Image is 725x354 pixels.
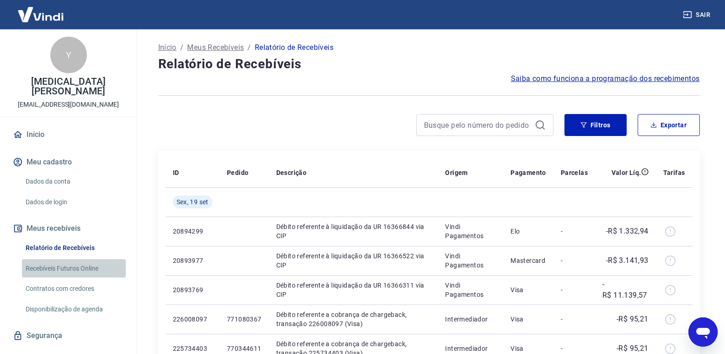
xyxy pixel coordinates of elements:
[50,37,87,73] div: Y
[445,281,496,299] p: Vindi Pagamentos
[510,344,546,353] p: Visa
[561,227,588,236] p: -
[561,315,588,324] p: -
[227,315,262,324] p: 771080367
[617,314,649,325] p: -R$ 95,21
[22,239,126,257] a: Relatório de Recebíveis
[22,259,126,278] a: Recebíveis Futuros Online
[681,6,714,23] button: Sair
[564,114,627,136] button: Filtros
[276,168,307,177] p: Descrição
[445,222,496,240] p: Vindi Pagamentos
[561,256,588,265] p: -
[510,315,546,324] p: Visa
[612,168,641,177] p: Valor Líq.
[227,344,262,353] p: 770344611
[18,100,119,109] p: [EMAIL_ADDRESS][DOMAIN_NAME]
[173,168,179,177] p: ID
[173,344,212,353] p: 225734403
[445,344,496,353] p: Intermediador
[510,227,546,236] p: Elo
[180,42,183,53] p: /
[247,42,251,53] p: /
[510,168,546,177] p: Pagamento
[561,168,588,177] p: Parcelas
[173,256,212,265] p: 20893977
[158,42,177,53] a: Início
[276,222,431,240] p: Débito referente à liquidação da UR 16366844 via CIP
[445,251,496,270] p: Vindi Pagamentos
[445,168,467,177] p: Origem
[255,42,333,53] p: Relatório de Recebíveis
[276,281,431,299] p: Débito referente à liquidação da UR 16366311 via CIP
[445,315,496,324] p: Intermediador
[173,227,212,236] p: 20894299
[510,285,546,294] p: Visa
[688,317,718,347] iframe: Botão para abrir a janela de mensagens
[158,55,700,73] h4: Relatório de Recebíveis
[173,285,212,294] p: 20893769
[602,279,649,301] p: -R$ 11.139,57
[606,226,649,237] p: -R$ 1.332,94
[561,285,588,294] p: -
[510,256,546,265] p: Mastercard
[638,114,700,136] button: Exportar
[11,125,126,145] a: Início
[22,279,126,298] a: Contratos com credores
[511,73,700,84] a: Saiba como funciona a programação dos recebimentos
[22,172,126,191] a: Dados da conta
[173,315,212,324] p: 226008097
[187,42,244,53] a: Meus Recebíveis
[11,0,70,28] img: Vindi
[424,118,531,132] input: Busque pelo número do pedido
[606,255,649,266] p: -R$ 3.141,93
[22,193,126,212] a: Dados de login
[11,326,126,346] a: Segurança
[227,168,248,177] p: Pedido
[617,343,649,354] p: -R$ 95,21
[22,300,126,319] a: Disponibilização de agenda
[276,310,431,328] p: Débito referente a cobrança de chargeback, transação 226008097 (Visa)
[276,251,431,270] p: Débito referente à liquidação da UR 16366522 via CIP
[7,77,129,96] p: [MEDICAL_DATA][PERSON_NAME]
[663,168,685,177] p: Tarifas
[561,344,588,353] p: -
[11,218,126,239] button: Meus recebíveis
[11,152,126,172] button: Meu cadastro
[177,197,209,207] span: Sex, 19 set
